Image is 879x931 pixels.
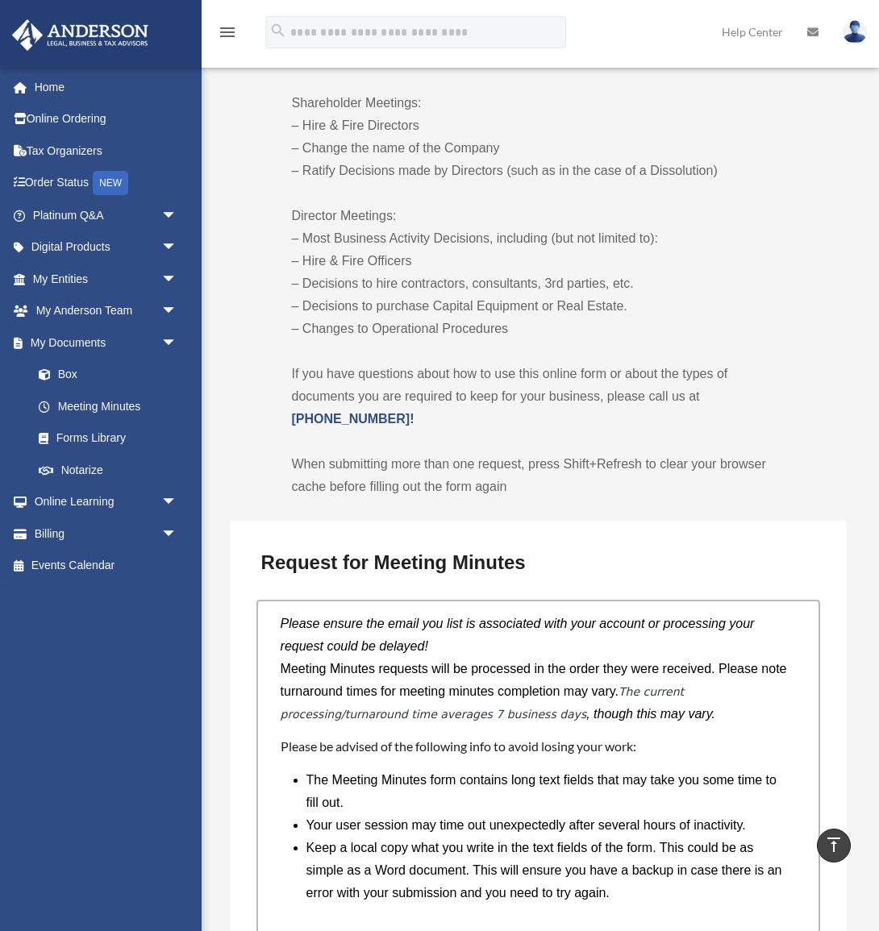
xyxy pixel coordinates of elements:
[281,617,755,653] i: Please ensure the email you list is associated with your account or processing your request could...
[161,263,194,296] span: arrow_drop_down
[269,22,287,39] i: search
[292,412,415,426] a: [PHONE_NUMBER]!
[11,231,202,264] a: Digital Productsarrow_drop_down
[218,23,237,42] i: menu
[11,71,202,103] a: Home
[11,550,202,582] a: Events Calendar
[11,199,202,231] a: Platinum Q&Aarrow_drop_down
[306,814,784,837] li: Your user session may time out unexpectedly after several hours of inactivity.
[11,167,202,200] a: Order StatusNEW
[11,486,202,518] a: Online Learningarrow_drop_down
[281,738,797,755] h4: Please be advised of the following info to avoid losing your work:
[281,658,797,725] p: Meeting Minutes requests will be processed in the order they were received. Please note turnaroun...
[11,135,202,167] a: Tax Organizers
[161,486,194,519] span: arrow_drop_down
[292,92,785,182] p: Shareholder Meetings: – Hire & Fire Directors – Change the name of the Company – Ratify Decisions...
[11,326,202,359] a: My Documentsarrow_drop_down
[824,835,844,854] i: vertical_align_top
[255,546,823,580] h3: Request for Meeting Minutes
[23,422,202,455] a: Forms Library
[161,326,194,360] span: arrow_drop_down
[23,390,194,422] a: Meeting Minutes
[11,295,202,327] a: My Anderson Teamarrow_drop_down
[292,453,785,498] p: When submitting more than one request, press Shift+Refresh to clear your browser cache before fil...
[817,829,851,862] a: vertical_align_top
[586,707,715,721] i: , though this may vary.
[11,103,202,135] a: Online Ordering
[93,171,128,195] div: NEW
[292,363,785,430] p: If you have questions about how to use this online form or about the types of documents you are r...
[161,231,194,264] span: arrow_drop_down
[11,263,202,295] a: My Entitiesarrow_drop_down
[292,205,785,340] p: Director Meetings: – Most Business Activity Decisions, including (but not limited to): – Hire & F...
[843,20,867,44] img: User Pic
[218,28,237,42] a: menu
[23,359,202,391] a: Box
[306,837,784,904] li: Keep a local copy what you write in the text fields of the form. This could be as simple as a Wor...
[161,295,194,328] span: arrow_drop_down
[306,769,784,814] li: The Meeting Minutes form contains long text fields that may take you some time to fill out.
[161,517,194,551] span: arrow_drop_down
[7,19,153,51] img: Anderson Advisors Platinum Portal
[11,517,202,550] a: Billingarrow_drop_down
[23,454,202,486] a: Notarize
[161,199,194,232] span: arrow_drop_down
